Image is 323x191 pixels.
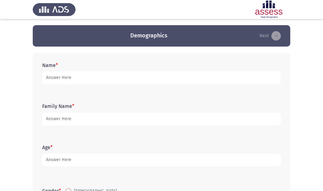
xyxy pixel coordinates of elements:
input: add answer text [42,154,281,166]
button: load next page [258,31,283,41]
input: add answer text [42,71,281,84]
h3: Demographics [130,32,167,40]
input: add answer text [42,113,281,126]
label: Name [42,62,58,68]
img: Assessment logo of Assessment En (Focus & 16PD) [247,1,290,18]
label: Age [42,144,53,150]
label: Family Name [42,103,74,109]
img: Assess Talent Management logo [33,1,76,18]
